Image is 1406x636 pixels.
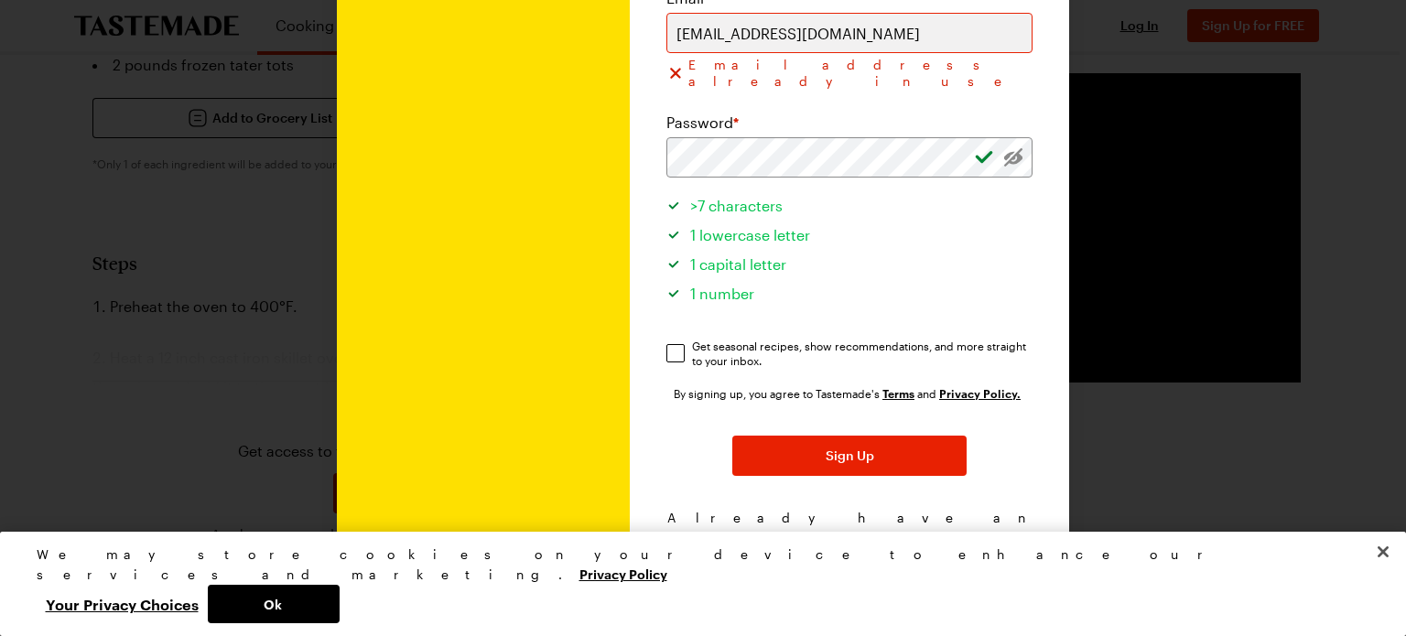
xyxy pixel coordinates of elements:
[690,197,783,214] span: >7 characters
[690,255,786,273] span: 1 capital letter
[732,436,967,476] button: Sign Up
[579,565,667,582] a: More information about your privacy, opens in a new tab
[690,285,754,302] span: 1 number
[690,226,810,243] span: 1 lowercase letter
[667,510,1033,544] span: Already have an account?
[666,344,685,362] input: Get seasonal recipes, show recommendations, and more straight to your inbox.
[666,112,739,134] label: Password
[37,544,1355,623] div: Privacy
[1363,532,1403,572] button: Close
[37,585,208,623] button: Your Privacy Choices
[916,527,958,545] button: Log In!
[882,385,914,401] a: Tastemade Terms of Service
[208,585,340,623] button: Ok
[826,447,874,465] span: Sign Up
[666,57,1033,90] div: Email address already in use
[37,544,1355,585] div: We may store cookies on your device to enhance our services and marketing.
[939,385,1021,401] a: Tastemade Privacy Policy
[674,384,1025,403] div: By signing up, you agree to Tastemade's and
[692,339,1034,368] span: Get seasonal recipes, show recommendations, and more straight to your inbox.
